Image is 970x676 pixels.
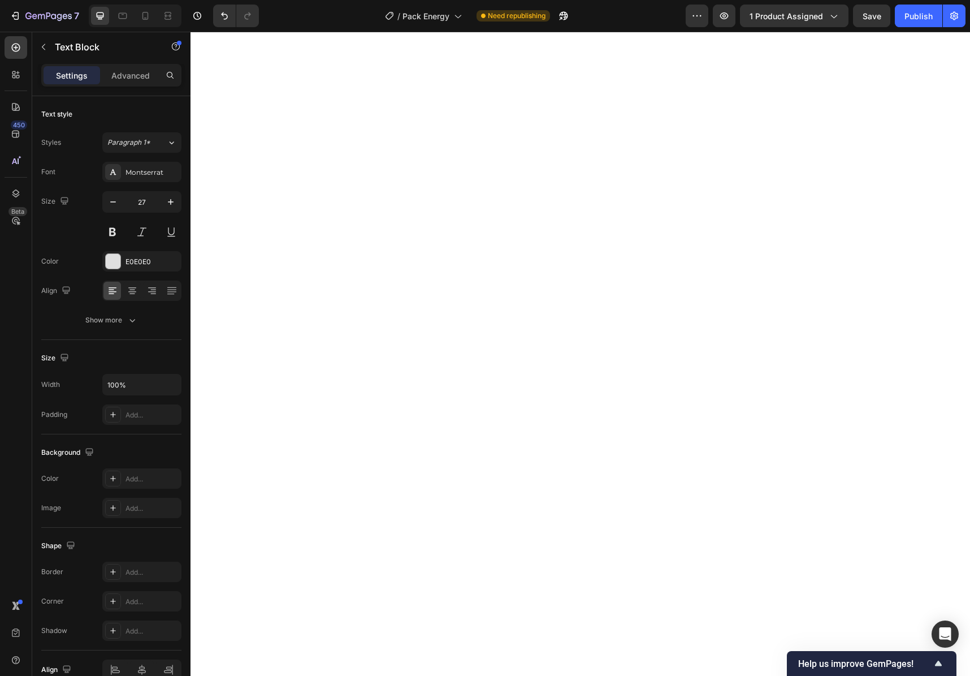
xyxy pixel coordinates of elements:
[111,70,150,81] p: Advanced
[932,621,959,648] div: Open Intercom Messenger
[41,283,73,299] div: Align
[904,10,933,22] div: Publish
[41,310,181,330] button: Show more
[41,473,59,484] div: Color
[11,120,27,130] div: 450
[41,626,67,636] div: Shadow
[41,596,64,606] div: Corner
[102,132,181,153] button: Paragraph 1*
[103,374,181,395] input: Auto
[125,474,179,484] div: Add...
[41,137,61,148] div: Styles
[740,5,848,27] button: 1 product assigned
[125,597,179,607] div: Add...
[55,40,151,54] p: Text Block
[125,167,179,178] div: Montserrat
[125,503,179,514] div: Add...
[895,5,942,27] button: Publish
[41,194,71,209] div: Size
[190,32,970,676] iframe: Design area
[853,5,890,27] button: Save
[750,10,823,22] span: 1 product assigned
[213,5,259,27] div: Undo/Redo
[41,109,72,119] div: Text style
[8,207,27,216] div: Beta
[863,11,881,21] span: Save
[125,257,179,267] div: E0E0E0
[41,256,59,266] div: Color
[41,380,60,390] div: Width
[41,410,67,420] div: Padding
[402,10,449,22] span: Pack Energy
[798,658,932,669] span: Help us improve GemPages!
[125,567,179,578] div: Add...
[41,539,77,554] div: Shape
[41,567,63,577] div: Border
[798,657,945,670] button: Show survey - Help us improve GemPages!
[41,351,71,366] div: Size
[397,10,400,22] span: /
[41,445,96,460] div: Background
[5,5,84,27] button: 7
[41,503,61,513] div: Image
[107,137,150,148] span: Paragraph 1*
[41,167,55,177] div: Font
[74,9,79,23] p: 7
[488,11,545,21] span: Need republishing
[125,626,179,636] div: Add...
[125,410,179,420] div: Add...
[56,70,88,81] p: Settings
[85,315,138,326] div: Show more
